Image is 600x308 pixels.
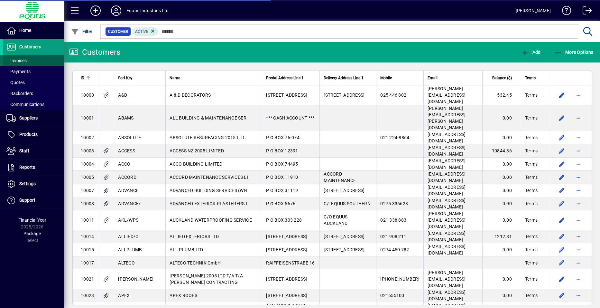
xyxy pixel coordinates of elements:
span: 10008 [81,201,94,206]
span: Settings [19,181,36,186]
span: ALTECO [118,260,135,265]
span: AKL/WPS [118,217,138,223]
span: [PERSON_NAME][EMAIL_ADDRESS][DOMAIN_NAME] [428,270,466,288]
td: 0.00 [482,105,521,131]
span: ACCESS [118,148,135,153]
button: More options [573,274,584,284]
a: Communications [3,99,64,110]
span: 10015 [81,247,94,252]
span: Customers [19,44,41,49]
span: Staff [19,148,29,153]
span: Terms [525,161,538,167]
button: Edit [557,185,567,196]
span: Terms [525,292,538,299]
span: ACCESS NZ 2005 LIMITED [170,148,224,153]
span: 10000 [81,92,94,98]
span: Terms [525,134,538,141]
button: Edit [557,245,567,255]
button: Edit [557,198,567,209]
button: Edit [557,113,567,123]
span: Name [170,74,180,82]
span: 10001 [81,115,94,120]
a: Staff [3,143,64,159]
span: [PERSON_NAME][EMAIL_ADDRESS][PERSON_NAME][DOMAIN_NAME] [428,106,466,130]
span: Terms [525,115,538,121]
td: 1212.81 [482,230,521,243]
span: 025 446 802 [380,92,406,98]
span: [STREET_ADDRESS] [266,293,307,298]
span: APEX ROOFS [170,293,197,298]
span: ALL BUILDING & MAINTENANCE SER [170,115,246,120]
span: AUCKLAND WATERPROOFING SERVICE [170,217,252,223]
button: Add [85,5,106,16]
span: [EMAIL_ADDRESS][DOMAIN_NAME] [428,198,466,209]
td: 0.00 [482,243,521,256]
span: Quotes [6,80,25,85]
span: P O BOX 12391 [266,148,298,153]
span: Package [23,231,41,236]
span: ALLIED EXTERIORS LTD [170,234,219,239]
span: [EMAIL_ADDRESS][DOMAIN_NAME] [428,145,466,157]
button: More options [573,159,584,169]
span: [EMAIL_ADDRESS][DOMAIN_NAME] [428,185,466,196]
span: [STREET_ADDRESS] [324,188,365,193]
span: ADVANCED BUILDING SERVICES (WG [170,188,247,193]
span: Terms [525,174,538,180]
a: Support [3,192,64,208]
span: P O BOX 11910 [266,175,298,180]
span: 021 224-8864 [380,135,409,140]
span: 10003 [81,148,94,153]
span: Mobile [380,74,392,82]
span: 10014 [81,234,94,239]
span: 021655100 [380,293,404,298]
span: 10007 [81,188,94,193]
a: Quotes [3,77,64,88]
span: Terms [525,233,538,240]
span: ACCO [118,161,130,167]
button: Profile [106,5,126,16]
button: More options [573,245,584,255]
span: Postal Address Line 1 [266,74,304,82]
a: Suppliers [3,110,64,126]
td: 0.00 [482,158,521,171]
td: 10844.36 [482,144,521,158]
span: Terms [525,200,538,207]
span: ADVANCED EXTERIOR PLASTERERS L [170,201,248,206]
a: Backorders [3,88,64,99]
span: A & D DECORATORS [170,92,211,98]
span: [EMAIL_ADDRESS][DOMAIN_NAME] [428,231,466,242]
a: Home [3,23,64,39]
span: 10021 [81,276,94,282]
span: ACCORD [118,175,136,180]
div: ID [81,74,94,82]
span: Delivery Address Line 1 [324,74,364,82]
span: [STREET_ADDRESS] [324,247,365,252]
div: Balance ($) [486,74,518,82]
span: 0275 336623 [380,201,408,206]
div: Name [170,74,258,82]
span: [EMAIL_ADDRESS][DOMAIN_NAME] [428,290,466,301]
a: Knowledge Base [557,1,571,22]
button: Add [520,46,542,58]
td: 0.00 [482,184,521,197]
span: 021 908 211 [380,234,406,239]
button: Filter [69,26,94,37]
span: ABAMS [118,115,134,120]
a: Payments [3,66,64,77]
span: Reports [19,165,35,170]
span: ALL PLUMB LTD [170,247,203,252]
button: Edit [557,231,567,242]
span: Financial Year [18,217,46,223]
button: Edit [557,258,567,268]
span: [PERSON_NAME][EMAIL_ADDRESS][DOMAIN_NAME] [428,211,466,229]
a: Reports [3,159,64,176]
span: Home [19,28,31,33]
span: Payments [6,69,31,74]
button: More options [573,172,584,182]
a: Settings [3,176,64,192]
span: P O BOX 31119 [266,188,298,193]
td: 0.00 [482,269,521,289]
button: More options [573,290,584,301]
span: A&D [118,92,127,98]
span: [EMAIL_ADDRESS][DOMAIN_NAME] [428,132,466,143]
